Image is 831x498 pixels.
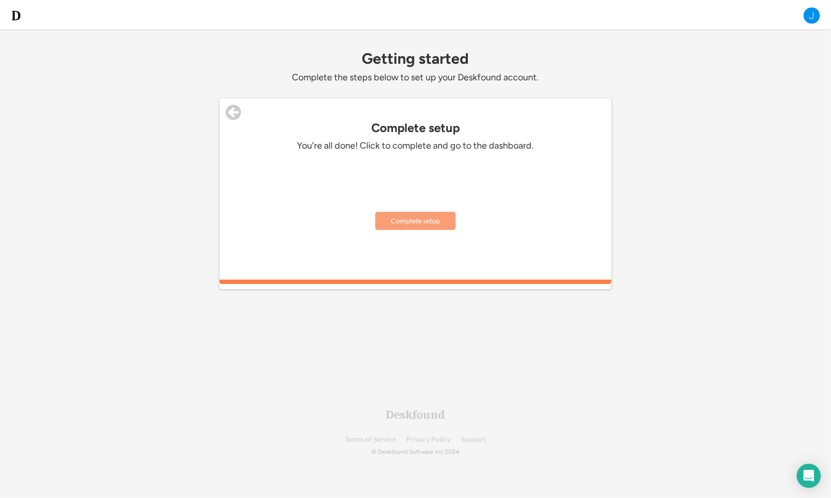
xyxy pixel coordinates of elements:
img: d-whitebg.png [10,10,22,22]
div: 100% [222,280,609,284]
div: Complete the steps below to set up your Deskfound account. [220,72,611,83]
div: Complete setup [220,121,611,135]
a: Terms of Service [345,436,396,443]
img: J.png [803,7,821,25]
div: Getting started [220,50,611,67]
a: Support [461,436,486,443]
div: Open Intercom Messenger [797,464,821,488]
a: Privacy Policy [406,436,451,443]
div: Deskfound [386,409,445,421]
button: Complete setup [375,212,456,230]
div: You're all done! Click to complete and go to the dashboard. [265,140,566,152]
